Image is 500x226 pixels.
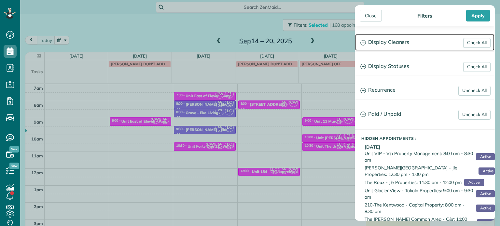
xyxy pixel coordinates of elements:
a: Paid / Unpaid [355,106,494,123]
span: Active [476,205,495,212]
h5: Hidden Appointments : [361,136,495,140]
span: New [9,163,19,169]
span: Unit VIP - Vip Property Management: 8:00 am - 8:30 am [365,150,473,163]
div: Filters [415,12,434,19]
a: Display Statuses [355,58,494,75]
a: Recurrence [355,82,494,99]
a: Display Cleaners [355,34,494,51]
span: The Roux - Jle Properties: 11:30 am - 12:00 pm [365,179,462,186]
span: Active [464,179,484,186]
span: 210-The Kentwood - Capital Property: 8:00 am - 8:30 am [365,202,473,215]
a: Uncheck All [458,110,491,120]
span: New [9,146,19,153]
a: Check All [463,38,491,48]
span: Active [477,219,495,226]
div: Apply [466,10,490,21]
a: Uncheck All [458,86,491,96]
span: Active [476,153,495,160]
span: [PERSON_NAME][GEOGRAPHIC_DATA] - Jle Properties: 12:30 pm - 1:00 pm [365,165,476,178]
span: Unit Glacier View - Tokola Properties: 9:00 am - 9:30 am [365,187,473,200]
a: Check All [463,62,491,72]
b: [DATE] [365,144,380,150]
span: Active [479,167,495,175]
div: Close [360,10,382,21]
span: Active [476,190,495,197]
